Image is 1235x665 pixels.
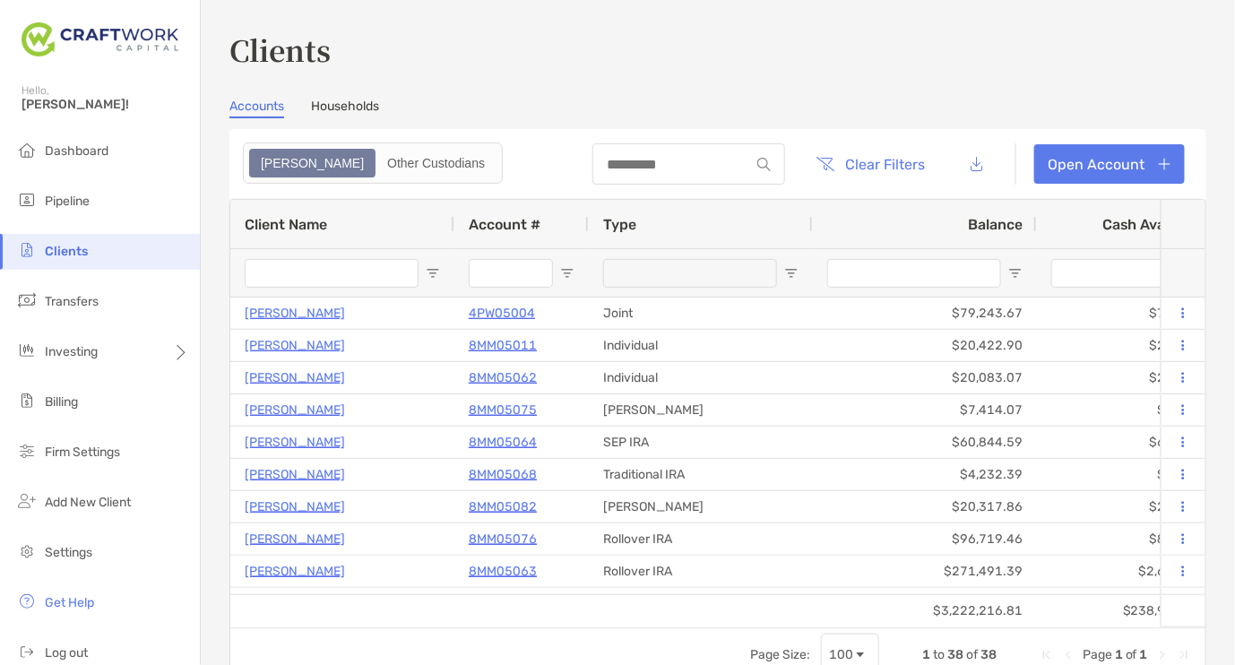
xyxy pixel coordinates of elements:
[245,216,327,233] span: Client Name
[245,560,345,583] a: [PERSON_NAME]
[827,259,1001,288] input: Balance Filter Input
[45,445,120,460] span: Firm Settings
[589,556,813,587] div: Rollover IRA
[45,244,88,259] span: Clients
[1034,144,1185,184] a: Open Account
[16,440,38,462] img: firm-settings icon
[1115,647,1123,662] span: 1
[1126,647,1137,662] span: of
[1102,216,1202,233] span: Cash Available
[469,334,537,357] p: 8MM05011
[245,399,345,421] a: [PERSON_NAME]
[757,158,771,171] img: input icon
[45,143,108,159] span: Dashboard
[933,647,945,662] span: to
[1037,459,1216,490] div: $44.80
[45,194,90,209] span: Pipeline
[22,97,189,112] span: [PERSON_NAME]!
[245,259,419,288] input: Client Name Filter Input
[311,99,379,118] a: Households
[1037,588,1216,619] div: $563.38
[603,216,636,233] span: Type
[813,588,1037,619] div: $57,974.63
[1037,427,1216,458] div: $650.24
[16,189,38,211] img: pipeline icon
[469,528,537,550] p: 8MM05076
[16,540,38,562] img: settings icon
[377,151,495,176] div: Other Custodians
[469,399,537,421] a: 8MM05075
[813,427,1037,458] div: $60,844.59
[245,528,345,550] a: [PERSON_NAME]
[426,266,440,281] button: Open Filter Menu
[589,298,813,329] div: Joint
[750,647,810,662] div: Page Size:
[45,294,99,309] span: Transfers
[1037,362,1216,393] div: $234.43
[813,298,1037,329] div: $79,243.67
[813,595,1037,626] div: $3,222,216.81
[469,496,537,518] a: 8MM05082
[947,647,963,662] span: 38
[589,491,813,522] div: [PERSON_NAME]
[1037,330,1216,361] div: $217.26
[469,431,537,453] a: 8MM05064
[968,216,1023,233] span: Balance
[966,647,978,662] span: of
[469,463,537,486] a: 8MM05068
[469,367,537,389] a: 8MM05062
[589,588,813,619] div: Rollover IRA
[589,394,813,426] div: [PERSON_NAME]
[1083,647,1112,662] span: Page
[16,139,38,160] img: dashboard icon
[229,29,1206,70] h3: Clients
[813,523,1037,555] div: $96,719.46
[1051,259,1180,288] input: Cash Available Filter Input
[245,367,345,389] p: [PERSON_NAME]
[1177,648,1191,662] div: Last Page
[22,7,178,72] img: Zoe Logo
[16,641,38,662] img: logout icon
[1037,595,1216,626] div: $238,926.50
[1008,266,1023,281] button: Open Filter Menu
[45,595,94,610] span: Get Help
[245,463,345,486] a: [PERSON_NAME]
[16,239,38,261] img: clients icon
[589,523,813,555] div: Rollover IRA
[469,216,540,233] span: Account #
[829,647,853,662] div: 100
[245,334,345,357] a: [PERSON_NAME]
[245,302,345,324] a: [PERSON_NAME]
[980,647,997,662] span: 38
[1037,491,1216,522] div: $215.30
[245,431,345,453] p: [PERSON_NAME]
[45,394,78,410] span: Billing
[589,330,813,361] div: Individual
[813,362,1037,393] div: $20,083.07
[16,490,38,512] img: add_new_client icon
[469,592,537,615] a: 8MM05013
[1140,647,1148,662] span: 1
[813,459,1037,490] div: $4,232.39
[469,560,537,583] a: 8MM05063
[922,647,930,662] span: 1
[560,266,574,281] button: Open Filter Menu
[813,394,1037,426] div: $7,414.07
[1155,648,1170,662] div: Next Page
[469,302,535,324] a: 4PW05004
[16,340,38,361] img: investing icon
[245,496,345,518] p: [PERSON_NAME]
[245,592,345,615] a: [PERSON_NAME]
